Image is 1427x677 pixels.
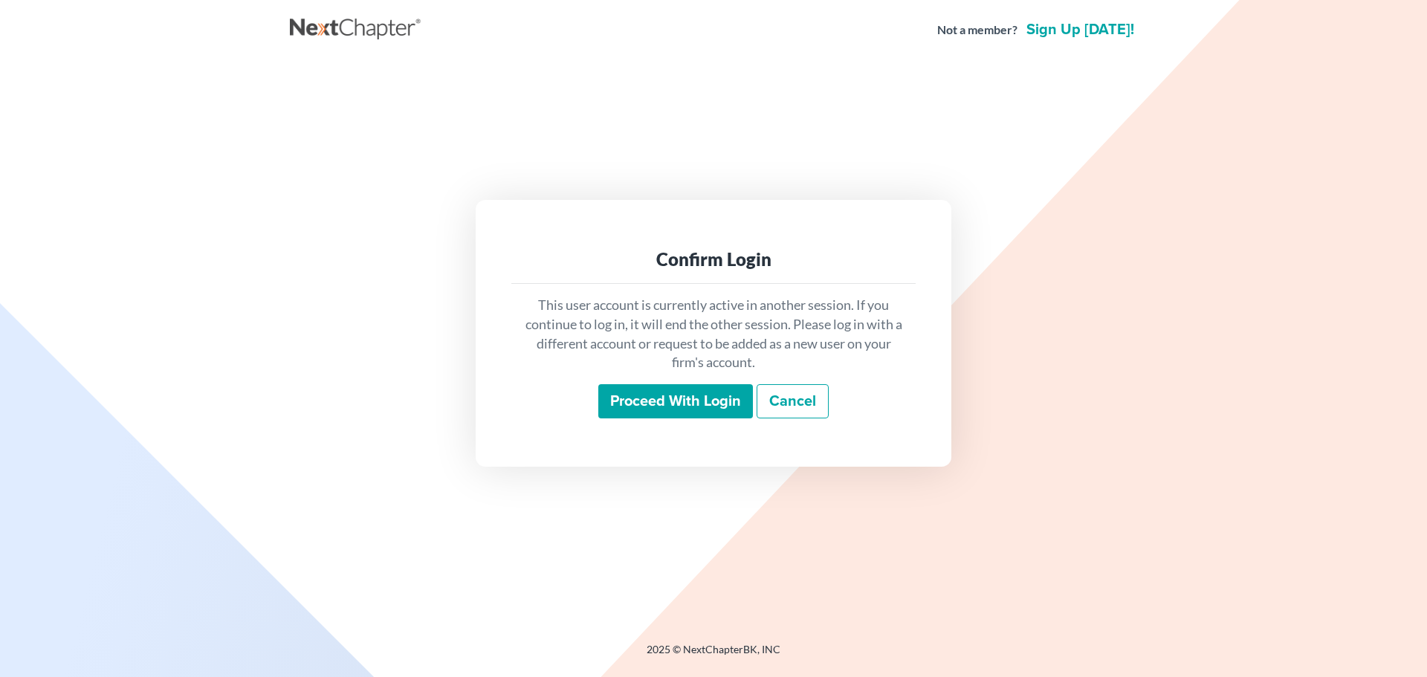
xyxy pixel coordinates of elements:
[523,296,904,372] p: This user account is currently active in another session. If you continue to log in, it will end ...
[290,642,1137,669] div: 2025 © NextChapterBK, INC
[937,22,1017,39] strong: Not a member?
[757,384,829,418] a: Cancel
[1023,22,1137,37] a: Sign up [DATE]!
[598,384,753,418] input: Proceed with login
[523,247,904,271] div: Confirm Login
